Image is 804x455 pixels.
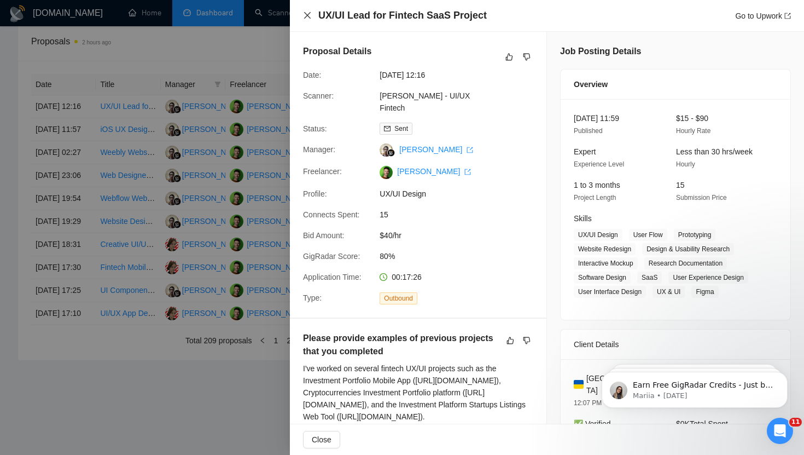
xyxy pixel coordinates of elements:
span: like [506,336,514,345]
h5: Proposal Details [303,45,371,58]
span: dislike [523,53,531,61]
button: like [504,334,517,347]
span: Expert [574,147,596,156]
span: ✅ Verified [574,419,611,428]
span: Prototyping [674,229,716,241]
span: export [464,169,471,175]
span: UX/UI Design [380,188,544,200]
img: c16pGwGrh3ocwXKs_QLemoNvxF5hxZwYyk4EQ7X_OQYVbd2jgSzNEOmhmNm2noYs8N [380,166,393,179]
span: Profile: [303,189,327,198]
button: Close [303,431,340,448]
span: [DATE] 11:59 [574,114,619,123]
span: 80% [380,250,544,262]
button: Close [303,11,312,20]
span: User Experience Design [668,272,748,284]
img: gigradar-bm.png [387,149,395,157]
span: UX/UI Design [574,229,622,241]
span: Sent [394,125,408,133]
a: [PERSON_NAME] export [399,145,473,154]
span: Outbound [380,292,417,304]
span: Submission Price [676,194,727,201]
span: clock-circle [380,273,387,281]
span: Freelancer: [303,167,342,176]
span: Website Redesign [574,243,636,255]
span: Project Length [574,194,616,201]
iframe: Intercom notifications message [585,349,804,425]
span: Design & Usability Research [642,243,734,255]
iframe: Intercom live chat [767,418,793,444]
span: User Flow [629,229,667,241]
span: Overview [574,78,608,90]
span: Less than 30 hrs/week [676,147,753,156]
span: Experience Level [574,160,624,168]
span: 1 to 3 months [574,181,620,189]
span: like [505,53,513,61]
span: export [467,147,473,153]
span: 15 [380,209,544,221]
span: Hourly [676,160,695,168]
button: dislike [520,334,533,347]
div: I've worked on several fintech UX/UI projects such as the Investment Portfolio Mobile App ([URL][... [303,362,533,423]
span: Application Time: [303,273,362,281]
img: 🇺🇦 [574,378,584,390]
span: 11 [789,418,802,427]
span: Published [574,127,603,135]
span: Software Design [574,272,631,284]
span: Interactive Mockup [574,257,638,269]
a: Go to Upworkexport [735,11,791,20]
span: GigRadar Score: [303,252,360,261]
h5: Job Posting Details [560,45,641,58]
span: 15 [676,181,685,189]
span: User Interface Design [574,286,646,298]
span: Close [312,434,331,446]
h4: UX/UI Lead for Fintech SaaS Project [318,9,487,22]
a: [PERSON_NAME] - UI/UX Fintech [380,91,470,112]
span: close [303,11,312,20]
span: Figma [691,286,718,298]
span: Hourly Rate [676,127,710,135]
span: $40/hr [380,229,544,241]
span: Connects Spent: [303,210,360,219]
button: like [503,50,516,64]
span: Date: [303,71,321,79]
span: 00:17:26 [392,273,422,281]
span: Research Documentation [644,257,727,269]
span: Type: [303,293,322,302]
h5: Please provide examples of previous projects that you completed [303,332,499,358]
span: Manager: [303,145,335,154]
span: export [784,13,791,19]
span: [DATE] 12:16 [380,69,544,81]
span: mail [384,125,391,132]
span: SaaS [637,272,662,284]
span: 12:07 PM [574,399,602,407]
span: $15 - $90 [676,114,708,123]
span: Scanner: [303,91,334,100]
button: dislike [520,50,533,64]
span: UX & UI [652,286,685,298]
span: dislike [523,336,531,345]
span: Status: [303,124,327,133]
a: [PERSON_NAME] export [397,167,471,176]
span: Bid Amount: [303,231,345,240]
div: Client Details [574,330,777,359]
span: Skills [574,214,592,223]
